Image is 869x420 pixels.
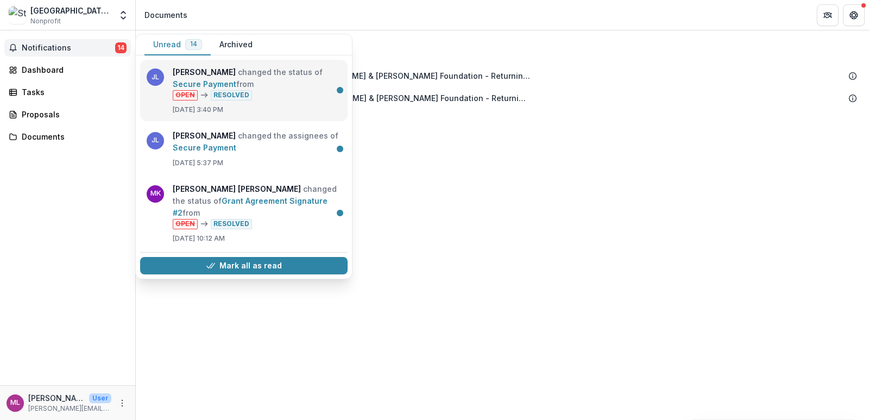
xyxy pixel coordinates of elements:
button: Notifications14 [4,39,131,57]
p: changed the status of from [173,183,341,229]
button: Get Help [843,4,865,26]
span: Nonprofit [30,16,61,26]
a: Tasks [4,83,131,101]
button: Archived [211,34,261,55]
button: Unread [144,34,211,55]
p: User [89,393,111,403]
div: Documents [22,131,122,142]
span: Notifications [22,43,115,53]
div: [GEOGRAPHIC_DATA] Prep [30,5,111,16]
p: [PERSON_NAME][EMAIL_ADDRESS][PERSON_NAME][PERSON_NAME][DOMAIN_NAME] [28,404,111,413]
a: Documents [4,128,131,146]
div: Proposals [22,109,122,120]
div: [GEOGRAPHIC_DATA] Prep - 2023 - [PERSON_NAME] & [PERSON_NAME] Foundation - Returning Grantee Form [143,66,861,86]
button: Partners [817,4,839,26]
a: Secure Payment [173,143,236,152]
a: Dashboard [4,61,131,79]
p: changed the status of from [173,66,341,101]
a: Secure Payment [173,79,236,89]
nav: breadcrumb [140,7,192,23]
span: 14 [115,42,127,53]
div: Documents [144,9,187,21]
a: Proposals [4,105,131,123]
div: Dashboard [22,64,122,76]
div: Tasks [22,86,122,98]
button: Mark all as read [140,257,348,274]
div: Michael Lanigan [10,399,20,406]
a: Grant Agreement Signature #2 [173,196,328,217]
button: Open entity switcher [116,4,131,26]
div: [GEOGRAPHIC_DATA] Prep - 2024 - [PERSON_NAME] & [PERSON_NAME] Foundation - Returning Grantee Form [143,88,861,108]
p: changed the assignees of [173,130,341,154]
img: St. Ignatius College Prep [9,7,26,24]
span: 14 [190,40,197,48]
p: [PERSON_NAME] [28,392,85,404]
button: More [116,397,129,410]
